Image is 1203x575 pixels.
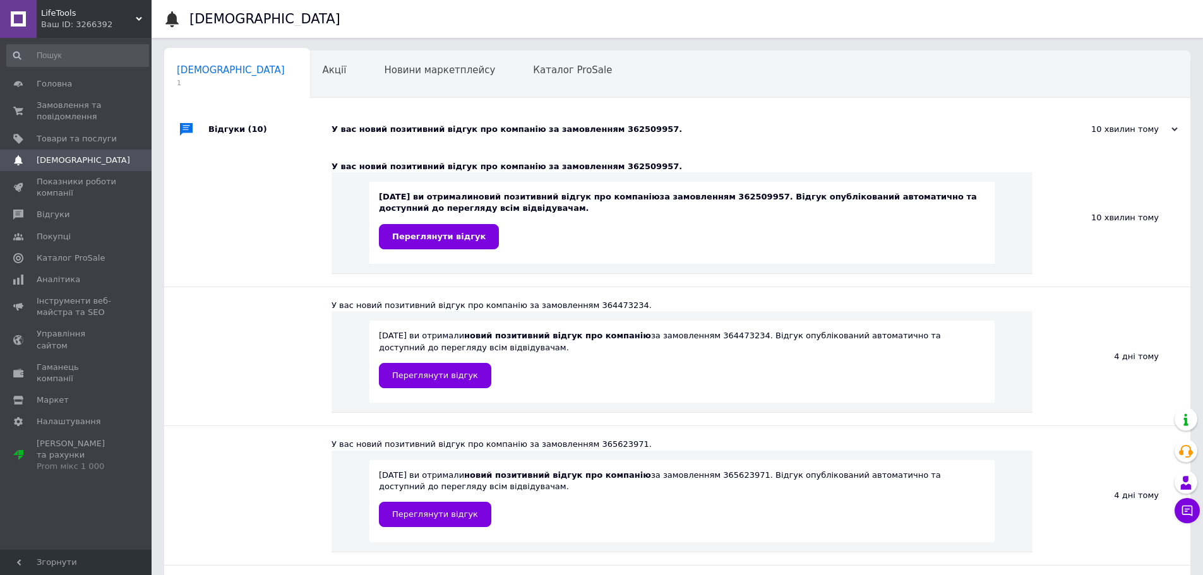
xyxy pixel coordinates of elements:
span: Каталог ProSale [37,252,105,264]
a: Переглянути відгук [379,363,491,388]
div: У вас новий позитивний відгук про компанію за замовленням 364473234. [332,300,1032,311]
div: 4 дні тому [1032,287,1190,425]
a: Переглянути відгук [379,502,491,527]
span: Переглянути відгук [392,370,478,380]
span: 1 [177,78,285,88]
span: Каталог ProSale [533,64,612,76]
span: (10) [248,124,267,134]
span: Відгуки [37,209,69,220]
span: Покупці [37,231,71,242]
div: Ваш ID: 3266392 [41,19,152,30]
span: Переглянути відгук [392,232,486,241]
span: Товари та послуги [37,133,117,145]
span: Налаштування [37,416,101,427]
span: [DEMOGRAPHIC_DATA] [37,155,130,166]
h1: [DEMOGRAPHIC_DATA] [189,11,340,27]
span: Аналітика [37,274,80,285]
span: Гаманець компанії [37,362,117,384]
span: LifeTools [41,8,136,19]
span: Показники роботи компанії [37,176,117,199]
div: 10 хвилин тому [1051,124,1178,135]
b: новий позитивний відгук про компанію [464,470,651,480]
div: [DATE] ви отримали за замовленням 364473234. Відгук опублікований автоматично та доступний до пер... [379,330,985,388]
span: Новини маркетплейсу [384,64,495,76]
div: У вас новий позитивний відгук про компанію за замовленням 362509957. [332,161,1032,172]
b: новий позитивний відгук про компанію [473,192,660,201]
div: У вас новий позитивний відгук про компанію за замовленням 365623971. [332,439,1032,450]
div: Prom мікс 1 000 [37,461,117,472]
a: Переглянути відгук [379,224,499,249]
div: Відгуки [208,110,332,148]
div: [DATE] ви отримали за замовленням 362509957. Відгук опублікований автоматично та доступний до пер... [379,191,985,249]
span: Інструменти веб-майстра та SEO [37,295,117,318]
span: Переглянути відгук [392,509,478,519]
span: Управління сайтом [37,328,117,351]
input: Пошук [6,44,149,67]
div: У вас новий позитивний відгук про компанію за замовленням 362509957. [332,124,1051,135]
div: 4 дні тому [1032,426,1190,564]
span: Замовлення та повідомлення [37,100,117,122]
div: 10 хвилин тому [1032,148,1190,287]
button: Чат з покупцем [1175,498,1200,523]
div: [DATE] ви отримали за замовленням 365623971. Відгук опублікований автоматично та доступний до пер... [379,470,985,527]
b: новий позитивний відгук про компанію [464,331,651,340]
span: Головна [37,78,72,90]
span: [DEMOGRAPHIC_DATA] [177,64,285,76]
span: [PERSON_NAME] та рахунки [37,438,117,473]
span: Акції [323,64,347,76]
span: Маркет [37,394,69,406]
